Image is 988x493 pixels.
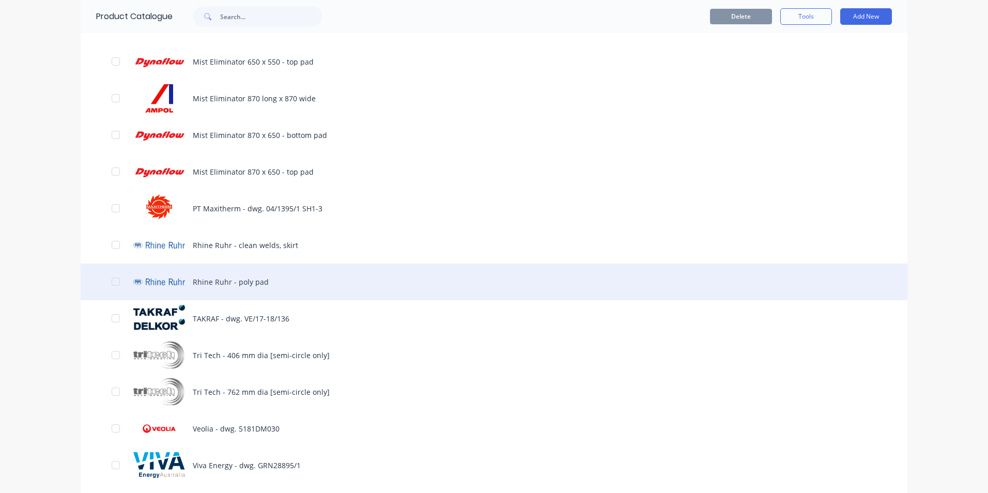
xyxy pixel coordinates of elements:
[81,190,907,227] div: PT Maxitherm - dwg. 04/1395/1 SH1-3PT Maxitherm - dwg. 04/1395/1 SH1-3
[81,300,907,337] div: TAKRAF - dwg. VE/17-18/136TAKRAF - dwg. VE/17-18/136
[710,9,772,24] button: Delete
[81,80,907,117] div: Mist Eliminator 870 long x 870 wideMist Eliminator 870 long x 870 wide
[840,8,892,25] button: Add New
[81,43,907,80] div: Mist Eliminator 650 x 550 - top padMist Eliminator 650 x 550 - top pad
[81,447,907,484] div: Viva Energy - dwg. GRN28895/1Viva Energy - dwg. GRN28895/1
[81,264,907,300] div: Rhine Ruhr - poly padRhine Ruhr - poly pad
[81,410,907,447] div: Veolia - dwg. 5181DM030Veolia - dwg. 5181DM030
[81,153,907,190] div: Mist Eliminator 870 x 650 - top padMist Eliminator 870 x 650 - top pad
[81,374,907,410] div: Tri Tech - 762 mm dia [semi-circle only]Tri Tech - 762 mm dia [semi-circle only]
[81,117,907,153] div: Mist Eliminator 870 x 650 - bottom padMist Eliminator 870 x 650 - bottom pad
[81,337,907,374] div: Tri Tech - 406 mm dia [semi-circle only]Tri Tech - 406 mm dia [semi-circle only]
[220,6,322,27] input: Search...
[780,8,832,25] button: Tools
[81,227,907,264] div: Rhine Ruhr - clean welds, skirtRhine Ruhr - clean welds, skirt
